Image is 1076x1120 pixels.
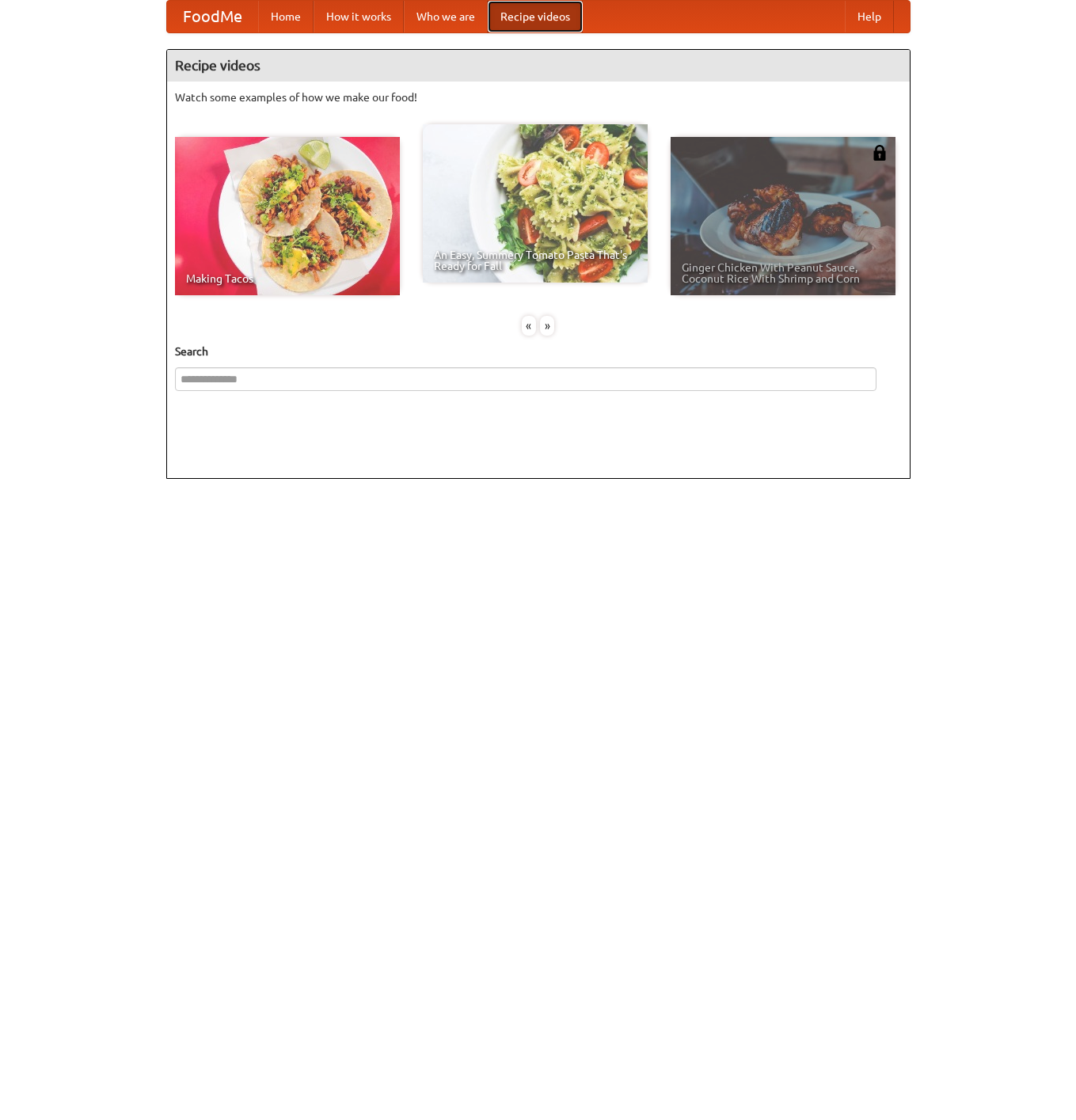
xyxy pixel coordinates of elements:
a: FoodMe [167,1,258,32]
a: Who we are [404,1,488,32]
h5: Search [175,344,902,359]
div: « [522,316,536,336]
p: Watch some examples of how we make our food! [175,89,902,105]
a: Recipe videos [488,1,583,32]
h4: Recipe videos [167,50,910,82]
div: » [540,316,554,336]
a: How it works [314,1,404,32]
a: Making Tacos [175,137,400,295]
a: Home [258,1,314,32]
a: Help [845,1,894,32]
span: Making Tacos [186,273,389,284]
span: An Easy, Summery Tomato Pasta That's Ready for Fall [434,249,637,271]
img: 483408.png [872,145,888,161]
a: An Easy, Summery Tomato Pasta That's Ready for Fall [423,124,648,283]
